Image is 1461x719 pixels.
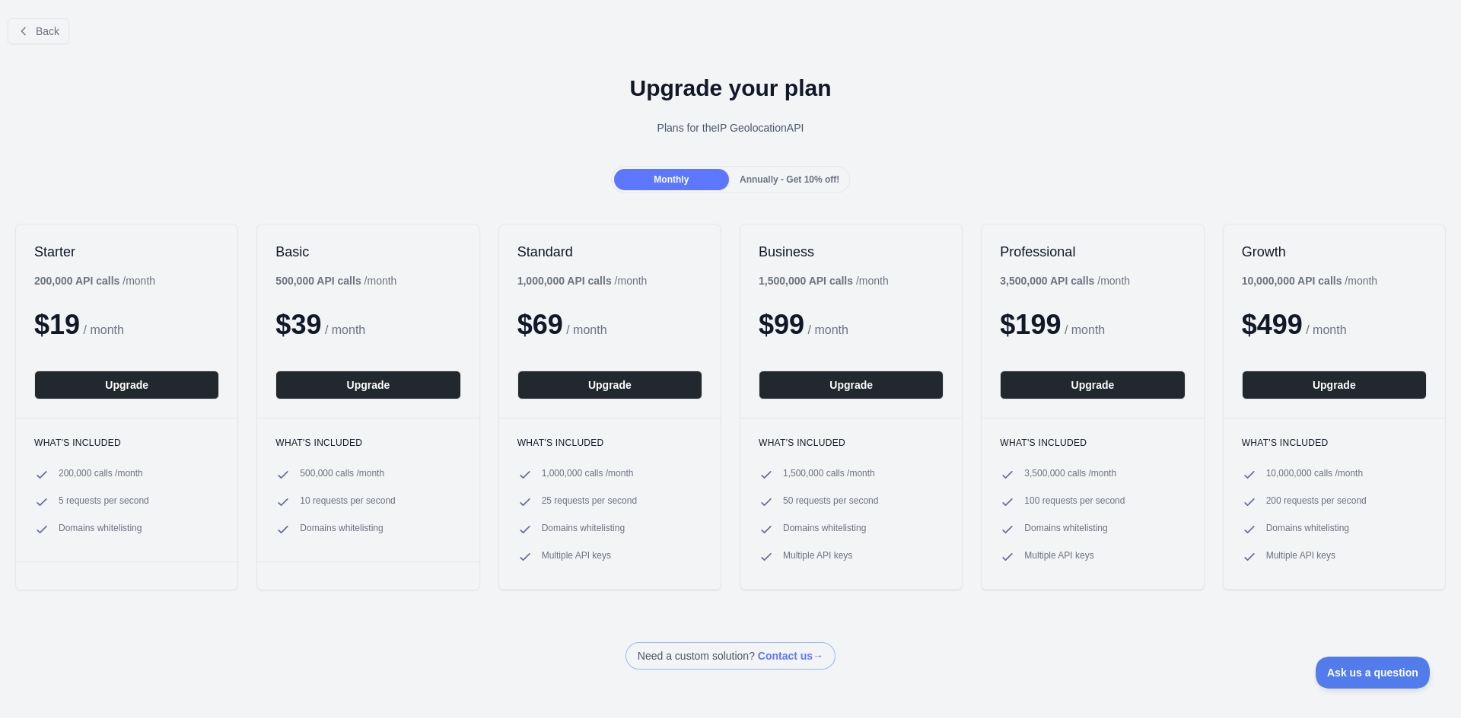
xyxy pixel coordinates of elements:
[759,243,944,261] h2: Business
[759,273,889,288] div: / month
[1316,657,1431,689] iframe: Toggle Customer Support
[1000,275,1094,287] b: 3,500,000 API calls
[1000,273,1130,288] div: / month
[1000,309,1061,340] span: $ 199
[517,275,612,287] b: 1,000,000 API calls
[759,275,853,287] b: 1,500,000 API calls
[759,309,804,340] span: $ 99
[1000,243,1185,261] h2: Professional
[517,273,648,288] div: / month
[517,243,702,261] h2: Standard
